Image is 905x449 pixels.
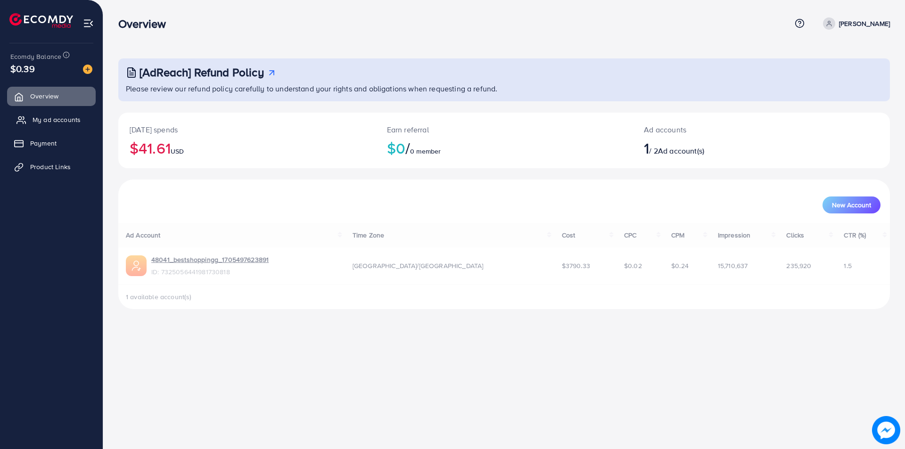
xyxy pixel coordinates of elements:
[405,137,410,159] span: /
[823,196,880,213] button: New Account
[410,147,441,156] span: 0 member
[10,52,61,61] span: Ecomdy Balance
[7,134,96,153] a: Payment
[644,139,814,157] h2: / 2
[839,18,890,29] p: [PERSON_NAME]
[658,146,704,156] span: Ad account(s)
[140,65,264,79] h3: [AdReach] Refund Policy
[832,202,871,208] span: New Account
[118,17,173,31] h3: Overview
[644,137,649,159] span: 1
[387,124,622,135] p: Earn referral
[171,147,184,156] span: USD
[30,139,57,148] span: Payment
[30,162,71,171] span: Product Links
[83,18,94,29] img: menu
[130,124,364,135] p: [DATE] spends
[7,110,96,129] a: My ad accounts
[387,139,622,157] h2: $0
[10,62,35,75] span: $0.39
[9,13,73,28] img: logo
[819,17,890,30] a: [PERSON_NAME]
[30,91,58,101] span: Overview
[83,65,92,74] img: image
[7,87,96,106] a: Overview
[126,83,884,94] p: Please review our refund policy carefully to understand your rights and obligations when requesti...
[7,157,96,176] a: Product Links
[872,416,900,444] img: image
[644,124,814,135] p: Ad accounts
[130,139,364,157] h2: $41.61
[33,115,81,124] span: My ad accounts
